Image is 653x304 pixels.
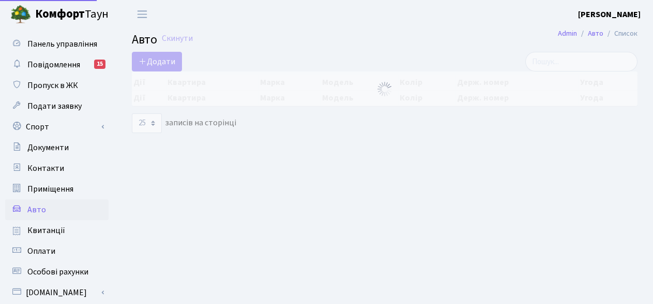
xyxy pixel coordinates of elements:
span: Квитанції [27,225,65,236]
a: Скинути [162,34,193,44]
a: Повідомлення15 [5,54,109,75]
span: Авто [132,31,157,49]
span: Таун [35,6,109,23]
li: Список [603,28,637,39]
div: 15 [94,60,105,69]
span: Подати заявку [27,100,82,112]
span: Контакти [27,163,64,174]
input: Пошук... [525,52,637,71]
b: Комфорт [35,6,85,22]
img: Обробка... [376,81,393,97]
a: Подати заявку [5,96,109,117]
a: [PERSON_NAME] [578,8,641,21]
span: Особові рахунки [27,266,88,278]
span: Приміщення [27,183,73,195]
a: Особові рахунки [5,262,109,282]
a: Оплати [5,241,109,262]
span: Додати [139,56,175,67]
a: Авто [588,28,603,39]
span: Авто [27,204,46,215]
label: записів на сторінці [132,113,236,133]
span: Оплати [27,245,55,257]
span: Пропуск в ЖК [27,80,78,91]
img: logo.png [10,4,31,25]
button: Переключити навігацію [129,6,155,23]
select: записів на сторінці [132,113,162,133]
span: Панель управління [27,38,97,50]
b: [PERSON_NAME] [578,9,641,20]
nav: breadcrumb [542,23,653,45]
a: Документи [5,137,109,158]
span: Повідомлення [27,59,80,70]
a: Панель управління [5,34,109,54]
a: Пропуск в ЖК [5,75,109,96]
a: [DOMAIN_NAME] [5,282,109,303]
a: Контакти [5,158,109,179]
a: Admin [558,28,577,39]
a: Приміщення [5,179,109,199]
a: Авто [5,199,109,220]
a: Додати [132,52,182,71]
a: Спорт [5,117,109,137]
span: Документи [27,142,69,153]
a: Квитанції [5,220,109,241]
